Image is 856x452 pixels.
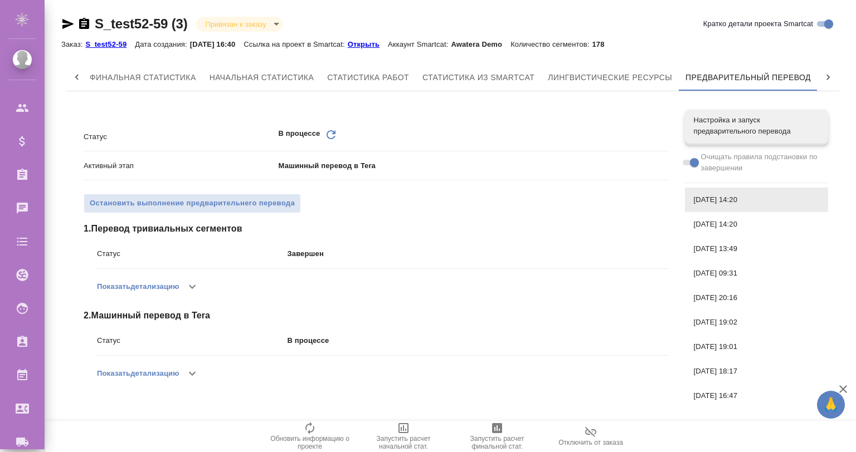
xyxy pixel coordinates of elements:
[84,160,279,171] p: Активный этап
[97,248,288,259] p: Статус
[694,115,819,137] span: Настройка и запуск предварительного перевода
[694,317,819,328] span: [DATE] 19:02
[685,310,828,335] div: [DATE] 19:02
[84,222,668,235] span: 1 . Перевод тривиальных сегментов
[685,261,828,286] div: [DATE] 09:31
[279,160,668,171] p: Машинный перевод в Tera
[85,40,135,48] p: S_test52-59
[457,435,537,450] span: Запустить расчет финальной стат.
[694,366,819,377] span: [DATE] 18:17
[263,421,357,452] button: Обновить информацию о проекте
[685,237,828,261] div: [DATE] 13:49
[288,248,668,259] p: Завершен
[422,71,534,85] span: Статистика из Smartcat
[685,359,828,384] div: [DATE] 18:17
[821,393,840,416] span: 🙏
[510,40,592,48] p: Количество сегментов:
[348,40,388,48] p: Открыть
[685,286,828,310] div: [DATE] 20:16
[685,384,828,408] div: [DATE] 16:47
[85,39,135,48] a: S_test52-59
[279,128,320,145] p: В процессе
[685,71,811,85] span: Предварительный перевод
[685,109,828,143] div: Настройка и запуск предварительного перевода
[685,212,828,237] div: [DATE] 14:20
[685,188,828,212] div: [DATE] 14:20
[288,335,668,346] p: В процессе
[694,390,819,401] span: [DATE] 16:47
[77,17,91,31] button: Скопировать ссылку
[363,435,444,450] span: Запустить расчет начальной стат.
[84,309,668,322] span: 2 . Машинный перевод в Tera
[90,71,196,85] span: Финальная статистика
[244,40,347,48] p: Ссылка на проект в Smartcat:
[694,292,819,303] span: [DATE] 20:16
[388,40,451,48] p: Аккаунт Smartcat:
[544,421,638,452] button: Отключить от заказа
[61,17,75,31] button: Скопировать ссылку для ЯМессенджера
[97,335,288,346] p: Статус
[357,421,450,452] button: Запустить расчет начальной стат.
[84,194,301,213] button: Остановить выполнение предварительнего перевода
[694,268,819,279] span: [DATE] 09:31
[450,421,544,452] button: Запустить расчет финальной стат.
[270,435,350,450] span: Обновить информацию о проекте
[548,71,672,85] span: Лингвистические ресурсы
[97,273,179,300] button: Показатьдетализацию
[694,341,819,352] span: [DATE] 19:01
[451,40,510,48] p: Awatera Demo
[202,19,269,29] button: Привязан к заказу
[135,40,189,48] p: Дата создания:
[558,439,623,446] span: Отключить от заказа
[694,194,819,205] span: [DATE] 14:20
[61,40,85,48] p: Заказ:
[701,151,820,174] span: Очищать правила подстановки по завершении
[190,40,244,48] p: [DATE] 16:40
[694,219,819,230] span: [DATE] 14:20
[97,360,179,387] button: Показатьдетализацию
[196,17,283,32] div: Привязан к заказу
[694,243,819,254] span: [DATE] 13:49
[210,71,314,85] span: Начальная статистика
[817,391,845,419] button: 🙏
[703,18,813,30] span: Кратко детали проекта Smartcat
[84,131,279,143] p: Статус
[685,335,828,359] div: [DATE] 19:01
[90,197,295,210] span: Остановить выполнение предварительнего перевода
[327,71,409,85] span: Статистика работ
[95,16,187,31] a: S_test52-59 (3)
[592,40,613,48] p: 178
[348,39,388,48] a: Открыть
